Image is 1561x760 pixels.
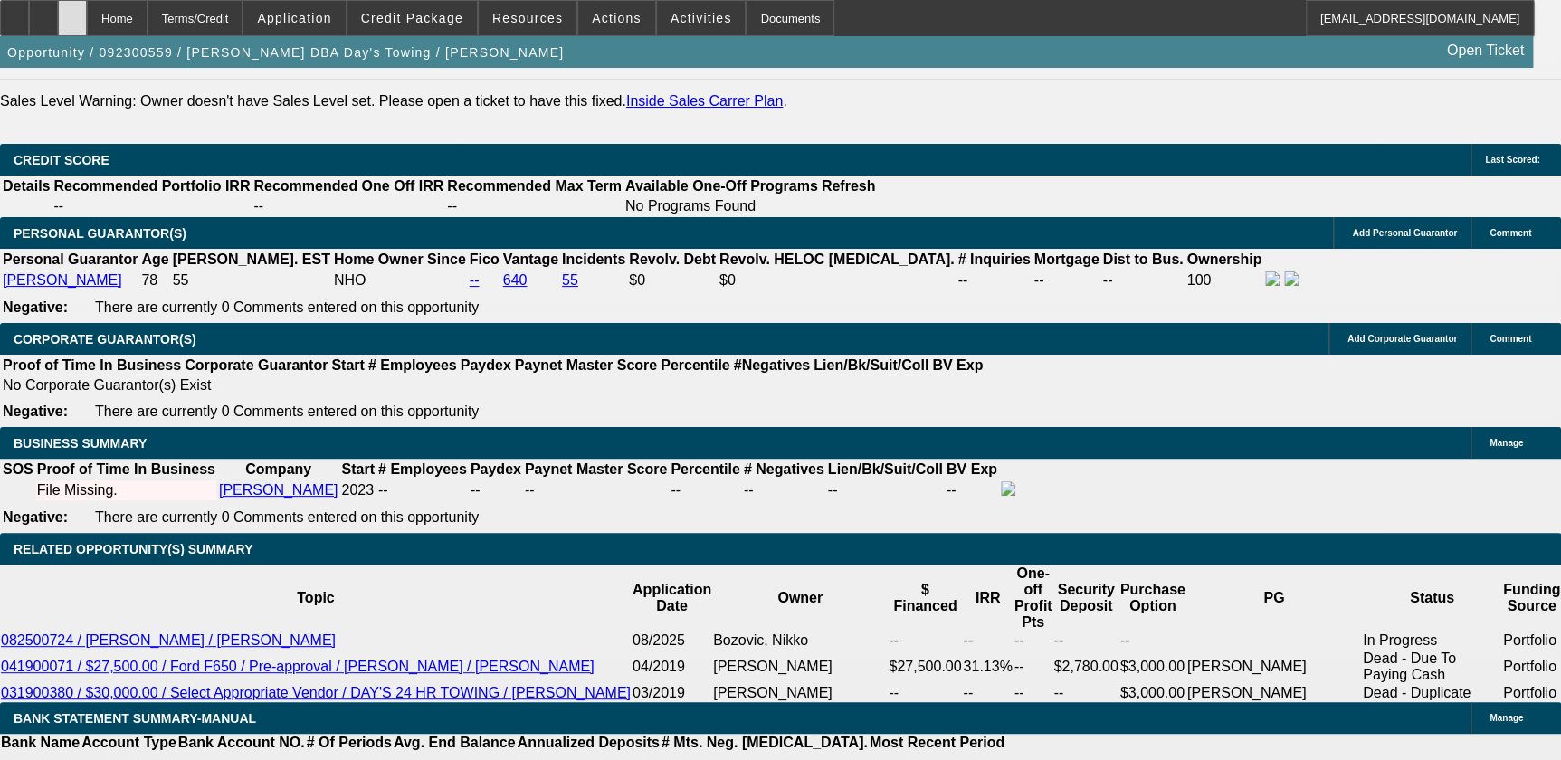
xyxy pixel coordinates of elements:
span: CREDIT SCORE [14,153,109,167]
span: Manage [1490,713,1523,723]
th: Most Recent Period [869,734,1005,752]
td: -- [962,684,1013,702]
b: Percentile [661,357,729,373]
th: # Of Periods [306,734,393,752]
th: Security Deposit [1052,565,1118,632]
button: Credit Package [347,1,477,35]
th: Purchase Option [1119,565,1186,632]
td: -- [1052,632,1118,650]
td: -- [1014,650,1053,684]
th: Account Type [81,734,177,752]
td: NHO [333,271,467,290]
span: There are currently 0 Comments entered on this opportunity [95,299,479,315]
td: 55 [172,271,331,290]
img: facebook-icon.png [1001,481,1015,496]
b: [PERSON_NAME]. EST [173,252,330,267]
td: -- [1052,684,1118,702]
a: [PERSON_NAME] [3,272,122,288]
td: Dead - Due To Paying Cash [1362,650,1502,684]
b: Company [245,461,311,477]
th: Recommended One Off IRR [252,177,444,195]
b: # Negatives [744,461,824,477]
td: $0 [719,271,956,290]
b: Paydex [461,357,511,373]
b: Lien/Bk/Suit/Coll [814,357,928,373]
b: Age [141,252,168,267]
td: -- [446,197,623,215]
span: Add Personal Guarantor [1352,228,1457,238]
b: Start [341,461,374,477]
b: Revolv. HELOC [MEDICAL_DATA]. [719,252,955,267]
b: Ownership [1186,252,1261,267]
td: -- [946,480,998,500]
div: File Missing. [37,482,215,499]
span: BANK STATEMENT SUMMARY-MANUAL [14,711,256,726]
td: Portfolio [1502,650,1561,684]
button: Application [243,1,345,35]
b: Start [331,357,364,373]
span: Add Corporate Guarantor [1347,334,1457,344]
th: Funding Source [1502,565,1561,632]
td: $3,000.00 [1119,650,1186,684]
td: $0 [628,271,717,290]
td: $3,000.00 [1119,684,1186,702]
th: Recommended Max Term [446,177,623,195]
span: -- [378,482,388,498]
a: 55 [562,272,578,288]
td: Bozovic, Nikko [712,632,888,650]
b: Mortgage [1034,252,1099,267]
label: Owner doesn't have Sales Level set. Please open a ticket to have this fixed. . [140,93,787,109]
td: -- [957,271,1031,290]
span: Actions [592,11,642,25]
b: Percentile [671,461,739,477]
th: Avg. End Balance [393,734,517,752]
th: One-off Profit Pts [1014,565,1053,632]
b: # Employees [368,357,457,373]
b: Negative: [3,299,68,315]
td: No Programs Found [624,197,819,215]
span: Activities [671,11,732,25]
td: [PERSON_NAME] [1186,650,1362,684]
td: 100 [1185,271,1262,290]
b: # Employees [378,461,467,477]
td: -- [252,197,444,215]
b: Corporate Guarantor [185,357,328,373]
td: -- [470,480,522,500]
button: Activities [657,1,746,35]
b: Fico [470,252,500,267]
span: Application [257,11,331,25]
a: 082500724 / [PERSON_NAME] / [PERSON_NAME] [1,632,336,648]
th: # Mts. Neg. [MEDICAL_DATA]. [661,734,869,752]
td: [PERSON_NAME] [712,684,888,702]
span: There are currently 0 Comments entered on this opportunity [95,404,479,419]
a: 640 [503,272,528,288]
td: -- [827,480,944,500]
td: 78 [140,271,169,290]
th: Recommended Portfolio IRR [52,177,251,195]
th: Application Date [632,565,712,632]
span: Last Scored: [1485,155,1540,165]
b: Personal Guarantor [3,252,138,267]
span: CORPORATE GUARANTOR(S) [14,332,196,347]
div: -- [525,482,667,499]
th: Bank Account NO. [177,734,306,752]
span: Resources [492,11,563,25]
td: [PERSON_NAME] [1186,684,1362,702]
td: -- [888,632,962,650]
span: Comment [1490,228,1531,238]
b: Paynet Master Score [525,461,667,477]
td: 08/2025 [632,632,712,650]
b: Negative: [3,404,68,419]
td: 03/2019 [632,684,712,702]
b: Paynet Master Score [515,357,657,373]
td: Portfolio [1502,632,1561,650]
button: Resources [479,1,576,35]
b: Revolv. Debt [629,252,716,267]
th: $ Financed [888,565,962,632]
td: -- [962,632,1013,650]
span: Comment [1490,334,1531,344]
span: BUSINESS SUMMARY [14,436,147,451]
img: linkedin-icon.png [1284,271,1299,286]
span: RELATED OPPORTUNITY(S) SUMMARY [14,542,252,556]
a: [PERSON_NAME] [219,482,338,498]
